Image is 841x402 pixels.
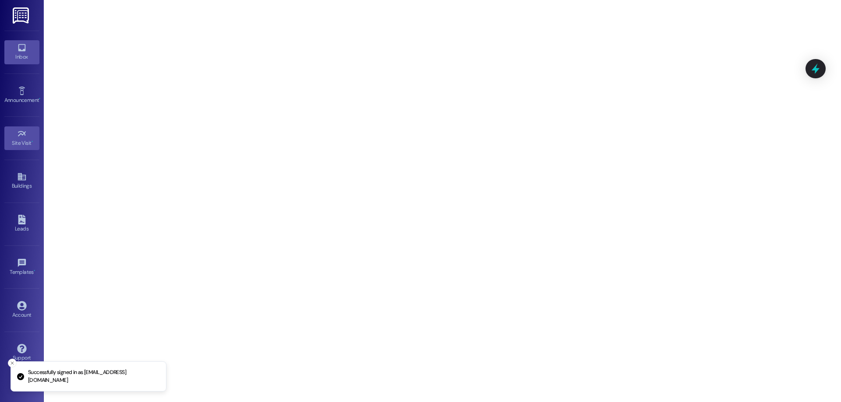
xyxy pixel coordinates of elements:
a: Templates • [4,255,39,279]
a: Site Visit • [4,126,39,150]
a: Buildings [4,169,39,193]
button: Close toast [8,359,17,367]
a: Leads [4,212,39,236]
img: ResiDesk Logo [13,7,31,24]
a: Support [4,341,39,365]
a: Inbox [4,40,39,64]
p: Successfully signed in as [EMAIL_ADDRESS][DOMAIN_NAME] [28,369,159,384]
span: • [32,139,33,145]
span: • [34,268,35,274]
span: • [39,96,40,102]
a: Account [4,298,39,322]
